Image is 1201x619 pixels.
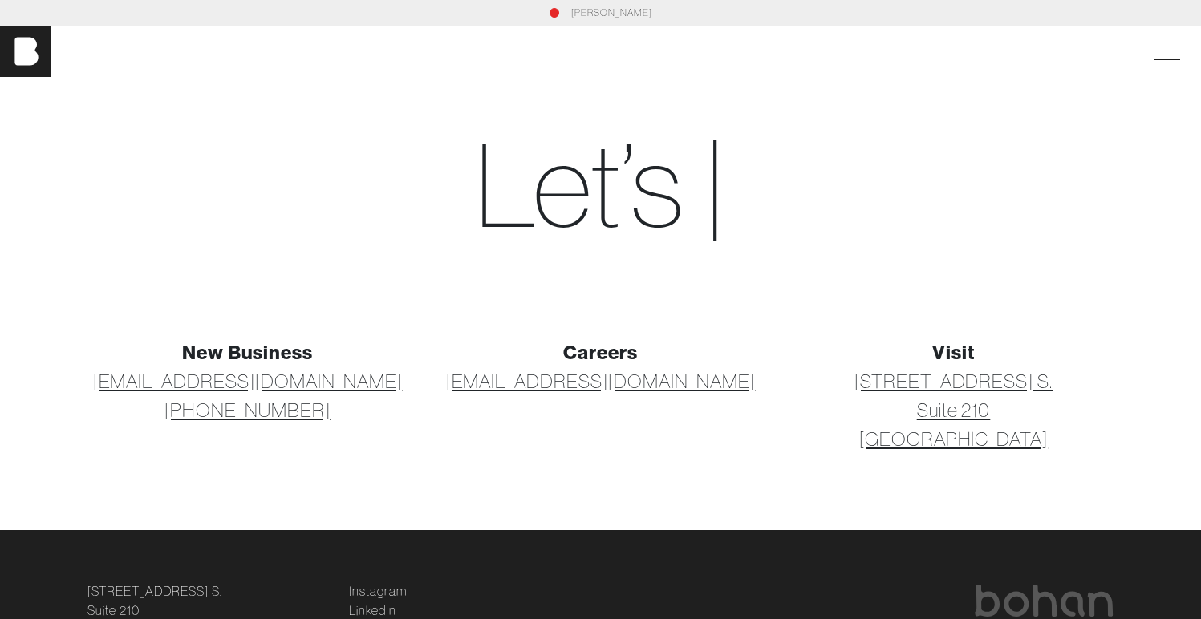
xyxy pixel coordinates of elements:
div: New Business [81,338,415,366]
span: | [704,111,726,257]
a: [PHONE_NUMBER] [164,395,330,424]
img: bohan logo [973,585,1114,617]
div: Visit [787,338,1121,366]
div: Careers [434,338,768,366]
span: Let’s [475,111,684,257]
a: [STREET_ADDRESS] S.Suite 210[GEOGRAPHIC_DATA] [854,366,1053,453]
a: Instagram [349,581,407,601]
a: [PERSON_NAME] [571,6,652,20]
a: [EMAIL_ADDRESS][DOMAIN_NAME] [93,366,403,395]
a: [EMAIL_ADDRESS][DOMAIN_NAME] [446,366,756,395]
